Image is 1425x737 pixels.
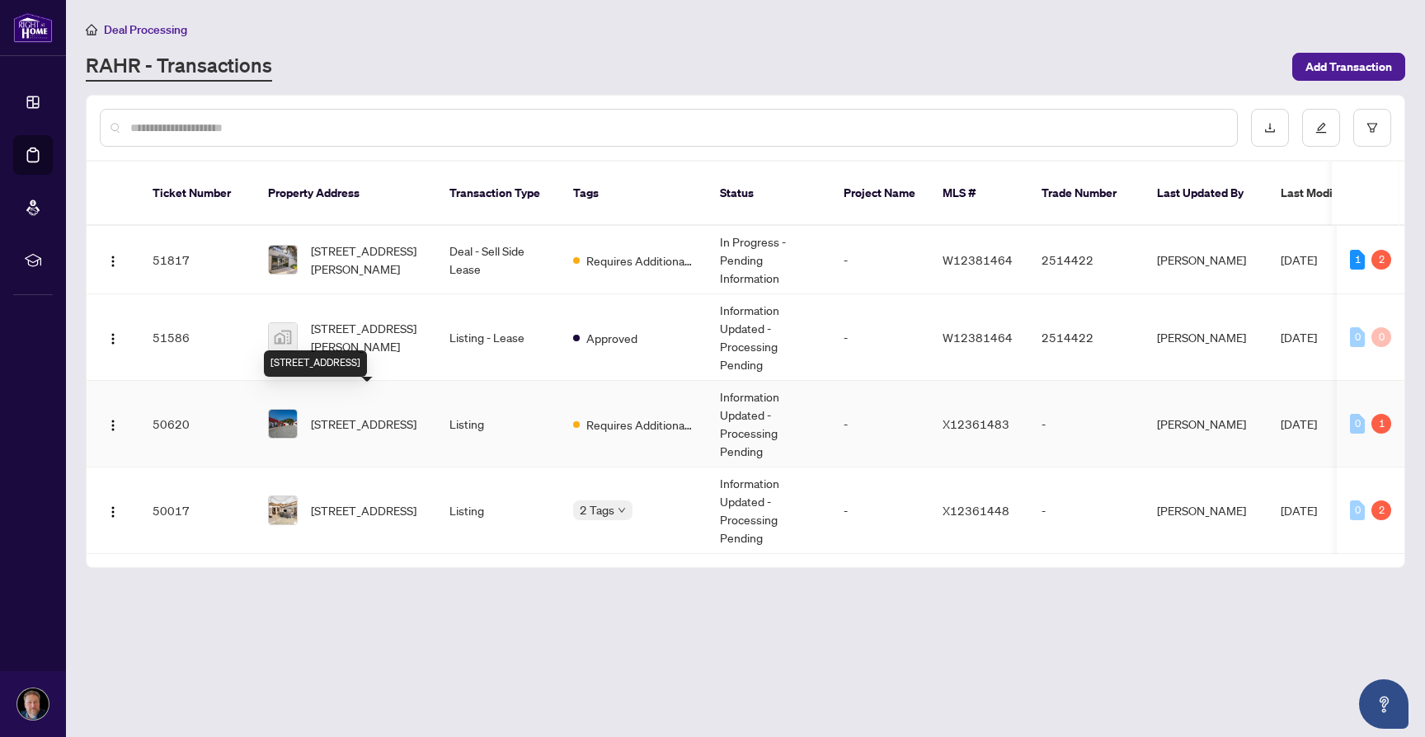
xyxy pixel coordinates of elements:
[1281,184,1381,202] span: Last Modified Date
[269,410,297,438] img: thumbnail-img
[17,688,49,720] img: Profile Icon
[943,330,1013,345] span: W12381464
[586,251,694,270] span: Requires Additional Docs
[139,162,255,226] th: Ticket Number
[830,381,929,467] td: -
[269,496,297,524] img: thumbnail-img
[1292,53,1405,81] button: Add Transaction
[1028,294,1144,381] td: 2514422
[104,22,187,37] span: Deal Processing
[943,503,1009,518] span: X12361448
[86,52,272,82] a: RAHR - Transactions
[1028,162,1144,226] th: Trade Number
[13,12,53,43] img: logo
[586,329,637,347] span: Approved
[830,162,929,226] th: Project Name
[1028,467,1144,554] td: -
[1366,122,1378,134] span: filter
[707,467,830,554] td: Information Updated - Processing Pending
[1144,294,1267,381] td: [PERSON_NAME]
[311,415,416,433] span: [STREET_ADDRESS]
[1281,330,1317,345] span: [DATE]
[1350,250,1365,270] div: 1
[1028,381,1144,467] td: -
[106,332,120,345] img: Logo
[100,497,126,523] button: Logo
[586,415,694,434] span: Requires Additional Docs
[1371,500,1391,520] div: 2
[1371,250,1391,270] div: 2
[436,467,560,554] td: Listing
[311,501,416,519] span: [STREET_ADDRESS]
[106,505,120,519] img: Logo
[1371,414,1391,434] div: 1
[100,411,126,437] button: Logo
[1315,122,1327,134] span: edit
[943,252,1013,267] span: W12381464
[1302,109,1340,147] button: edit
[1144,467,1267,554] td: [PERSON_NAME]
[1350,327,1365,347] div: 0
[1144,226,1267,294] td: [PERSON_NAME]
[618,506,626,514] span: down
[311,319,423,355] span: [STREET_ADDRESS][PERSON_NAME]
[1281,416,1317,431] span: [DATE]
[1359,679,1409,729] button: Open asap
[707,226,830,294] td: In Progress - Pending Information
[1267,162,1416,226] th: Last Modified Date
[139,294,255,381] td: 51586
[929,162,1028,226] th: MLS #
[106,255,120,268] img: Logo
[100,246,126,273] button: Logo
[436,294,560,381] td: Listing - Lease
[830,226,929,294] td: -
[1371,327,1391,347] div: 0
[830,294,929,381] td: -
[943,416,1009,431] span: X12361483
[311,242,423,278] span: [STREET_ADDRESS][PERSON_NAME]
[106,419,120,432] img: Logo
[139,467,255,554] td: 50017
[707,294,830,381] td: Information Updated - Processing Pending
[1353,109,1391,147] button: filter
[707,162,830,226] th: Status
[139,381,255,467] td: 50620
[707,381,830,467] td: Information Updated - Processing Pending
[269,246,297,274] img: thumbnail-img
[1028,226,1144,294] td: 2514422
[1144,381,1267,467] td: [PERSON_NAME]
[139,226,255,294] td: 51817
[264,350,367,377] div: [STREET_ADDRESS]
[269,323,297,351] img: thumbnail-img
[830,467,929,554] td: -
[436,226,560,294] td: Deal - Sell Side Lease
[100,324,126,350] button: Logo
[580,500,614,519] span: 2 Tags
[86,24,97,35] span: home
[1264,122,1276,134] span: download
[1144,162,1267,226] th: Last Updated By
[255,162,436,226] th: Property Address
[436,162,560,226] th: Transaction Type
[1305,54,1392,80] span: Add Transaction
[1281,503,1317,518] span: [DATE]
[1251,109,1289,147] button: download
[560,162,707,226] th: Tags
[436,381,560,467] td: Listing
[1350,500,1365,520] div: 0
[1281,252,1317,267] span: [DATE]
[1350,414,1365,434] div: 0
